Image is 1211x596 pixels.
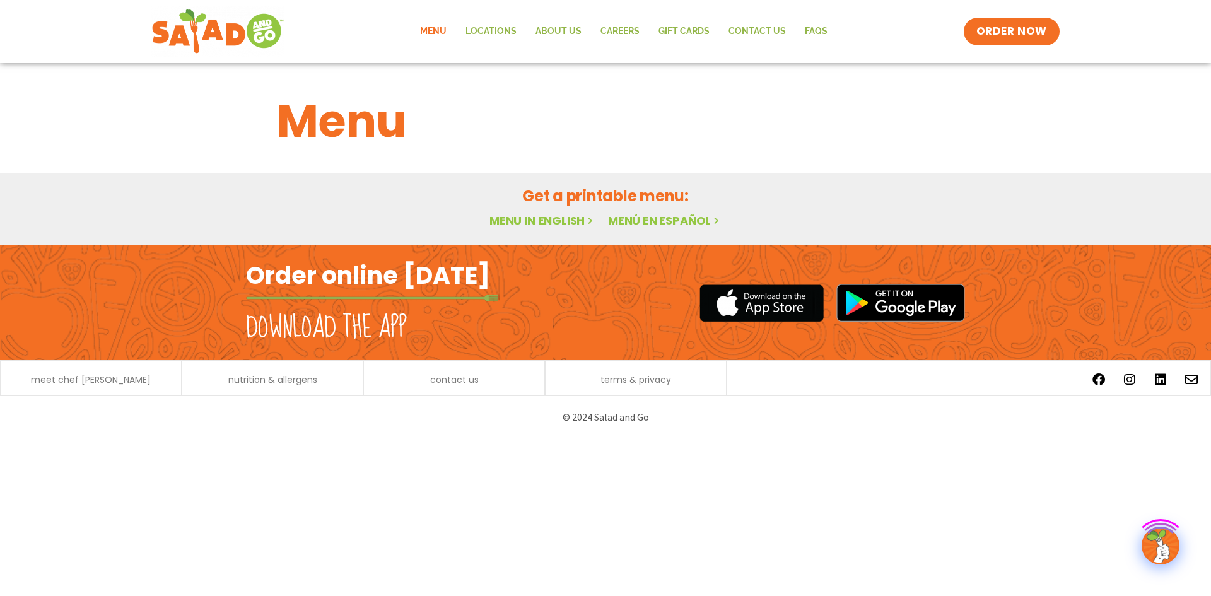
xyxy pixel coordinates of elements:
[246,295,498,301] img: fork
[719,17,795,46] a: Contact Us
[526,17,591,46] a: About Us
[699,283,824,324] img: appstore
[456,17,526,46] a: Locations
[649,17,719,46] a: GIFT CARDS
[976,24,1047,39] span: ORDER NOW
[228,375,317,384] a: nutrition & allergens
[252,409,959,426] p: © 2024 Salad and Go
[600,375,671,384] a: terms & privacy
[430,375,479,384] a: contact us
[836,284,965,322] img: google_play
[246,260,490,291] h2: Order online [DATE]
[411,17,456,46] a: Menu
[964,18,1060,45] a: ORDER NOW
[151,6,284,57] img: new-SAG-logo-768×292
[277,185,934,207] h2: Get a printable menu:
[591,17,649,46] a: Careers
[489,213,595,228] a: Menu in English
[277,87,934,155] h1: Menu
[411,17,837,46] nav: Menu
[31,375,151,384] a: meet chef [PERSON_NAME]
[608,213,722,228] a: Menú en español
[795,17,837,46] a: FAQs
[246,310,407,346] h2: Download the app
